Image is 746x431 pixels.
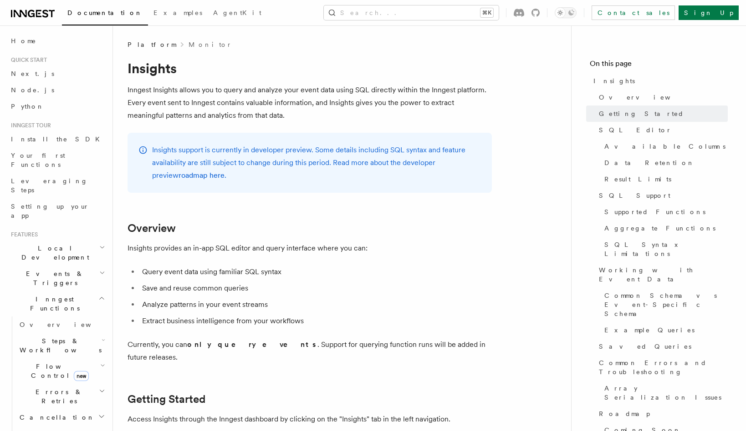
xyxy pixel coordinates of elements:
[7,240,107,266] button: Local Development
[592,5,675,20] a: Contact sales
[128,40,176,49] span: Platform
[595,122,728,138] a: SQL Editor
[601,220,728,236] a: Aggregate Functions
[67,9,143,16] span: Documentation
[16,409,107,426] button: Cancellation
[601,204,728,220] a: Supported Functions
[128,222,176,235] a: Overview
[139,315,492,327] li: Extract business intelligence from your workflows
[7,131,107,147] a: Install the SDK
[16,336,102,355] span: Steps & Workflows
[11,36,36,45] span: Home
[7,198,107,224] a: Setting up your app
[555,7,577,18] button: Toggle dark mode
[16,413,95,422] span: Cancellation
[11,86,54,94] span: Node.js
[595,89,728,105] a: Overview
[7,269,99,287] span: Events & Triggers
[599,93,693,102] span: Overview
[590,73,728,89] a: Insights
[595,338,728,355] a: Saved Queries
[148,3,208,25] a: Examples
[595,105,728,122] a: Getting Started
[604,224,715,233] span: Aggregate Functions
[604,175,671,184] span: Result Limits
[7,147,107,173] a: Your first Functions
[604,207,705,216] span: Supported Functions
[595,187,728,204] a: SQL Support
[11,135,105,143] span: Install the SDK
[7,65,107,82] a: Next.js
[595,355,728,380] a: Common Errors and Troubleshooting
[601,287,728,322] a: Common Schema vs Event-Specific Schema
[7,98,107,115] a: Python
[20,321,113,328] span: Overview
[16,316,107,333] a: Overview
[16,384,107,409] button: Errors & Retries
[11,103,44,110] span: Python
[16,387,99,406] span: Errors & Retries
[139,298,492,311] li: Analyze patterns in your event streams
[11,177,88,194] span: Leveraging Steps
[599,409,650,418] span: Roadmap
[601,155,728,171] a: Data Retention
[7,82,107,98] a: Node.js
[213,9,261,16] span: AgentKit
[16,333,107,358] button: Steps & Workflows
[604,158,695,167] span: Data Retention
[604,291,728,318] span: Common Schema vs Event-Specific Schema
[7,122,51,129] span: Inngest tour
[189,40,232,49] a: Monitor
[599,358,728,376] span: Common Errors and Troubleshooting
[7,266,107,291] button: Events & Triggers
[599,125,672,135] span: SQL Editor
[7,56,47,64] span: Quick start
[139,282,492,295] li: Save and reuse common queries
[604,240,728,258] span: SQL Syntax Limitations
[679,5,739,20] a: Sign Up
[208,3,267,25] a: AgentKit
[74,371,89,381] span: new
[7,291,107,316] button: Inngest Functions
[604,142,726,151] span: Available Columns
[128,242,492,255] p: Insights provides an in-app SQL editor and query interface where you can:
[7,244,99,262] span: Local Development
[593,76,635,85] span: Insights
[128,413,492,426] p: Access Insights through the Inngest dashboard by clicking on the "Insights" tab in the left navig...
[128,60,492,76] h1: Insights
[187,340,317,349] strong: only query events
[16,358,107,384] button: Flow Controlnew
[324,5,499,20] button: Search...⌘K
[11,70,54,77] span: Next.js
[595,406,728,422] a: Roadmap
[7,173,107,198] a: Leveraging Steps
[604,326,695,335] span: Example Queries
[599,191,670,200] span: SQL Support
[599,266,728,284] span: Working with Event Data
[139,266,492,278] li: Query event data using familiar SQL syntax
[590,58,728,73] h4: On this page
[7,231,38,238] span: Features
[11,152,65,168] span: Your first Functions
[7,295,98,313] span: Inngest Functions
[604,384,728,402] span: Array Serialization Issues
[599,342,691,351] span: Saved Queries
[153,9,202,16] span: Examples
[601,236,728,262] a: SQL Syntax Limitations
[601,138,728,155] a: Available Columns
[128,338,492,364] p: Currently, you can . Support for querying function runs will be added in future releases.
[7,33,107,49] a: Home
[16,362,100,380] span: Flow Control
[62,3,148,25] a: Documentation
[595,262,728,287] a: Working with Event Data
[601,322,728,338] a: Example Queries
[128,393,205,406] a: Getting Started
[179,171,225,180] a: roadmap here
[152,144,481,182] p: Insights support is currently in developer preview. Some details including SQL syntax and feature...
[601,380,728,406] a: Array Serialization Issues
[599,109,684,118] span: Getting Started
[128,84,492,122] p: Inngest Insights allows you to query and analyze your event data using SQL directly within the In...
[601,171,728,187] a: Result Limits
[480,8,493,17] kbd: ⌘K
[11,203,89,219] span: Setting up your app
